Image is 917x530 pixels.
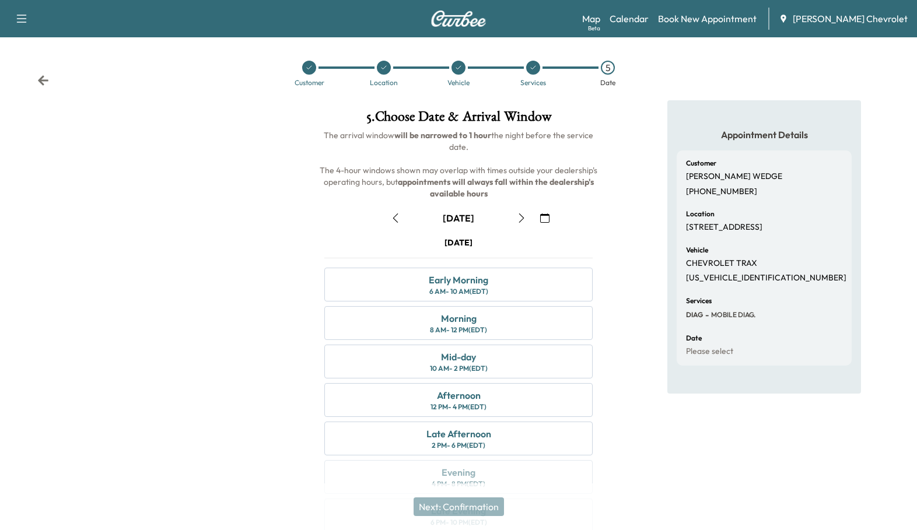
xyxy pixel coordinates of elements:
img: Curbee Logo [430,10,487,27]
div: Date [600,79,615,86]
div: [DATE] [443,212,474,224]
h6: Vehicle [686,247,708,254]
div: Early Morning [429,273,488,287]
p: [PHONE_NUMBER] [686,187,757,197]
h6: Services [686,297,712,304]
div: Services [520,79,546,86]
a: Book New Appointment [658,12,757,26]
b: will be narrowed to 1 hour [394,130,491,141]
div: 10 AM - 2 PM (EDT) [430,364,488,373]
h6: Customer [686,160,716,167]
h1: 5 . Choose Date & Arrival Window [315,110,602,129]
span: [PERSON_NAME] Chevrolet [793,12,908,26]
div: Late Afternoon [426,427,491,441]
div: 8 AM - 12 PM (EDT) [430,325,487,335]
span: - [703,309,709,321]
div: Beta [588,24,600,33]
p: [PERSON_NAME] WEDGE [686,171,782,182]
p: [US_VEHICLE_IDENTIFICATION_NUMBER] [686,273,846,283]
div: Location [370,79,398,86]
p: [STREET_ADDRESS] [686,222,762,233]
p: CHEVROLET TRAX [686,258,757,269]
h6: Location [686,210,715,217]
a: Calendar [610,12,649,26]
b: appointments will always fall within the dealership's available hours [398,177,596,199]
div: 6 AM - 10 AM (EDT) [429,287,488,296]
div: [DATE] [444,237,473,248]
div: 5 [601,61,615,75]
div: Vehicle [447,79,470,86]
div: 2 PM - 6 PM (EDT) [432,441,485,450]
a: MapBeta [582,12,600,26]
h5: Appointment Details [677,128,852,141]
div: Back [37,75,49,86]
div: Customer [295,79,324,86]
h6: Date [686,335,702,342]
span: MOBILE DIAG. [709,310,755,320]
div: 12 PM - 4 PM (EDT) [430,402,487,412]
p: Please select [686,346,733,357]
span: DIAG [686,310,703,320]
div: Mid-day [441,350,476,364]
span: The arrival window the night before the service date. The 4-hour windows shown may overlap with t... [320,130,599,199]
div: Morning [441,311,477,325]
div: Afternoon [437,388,481,402]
